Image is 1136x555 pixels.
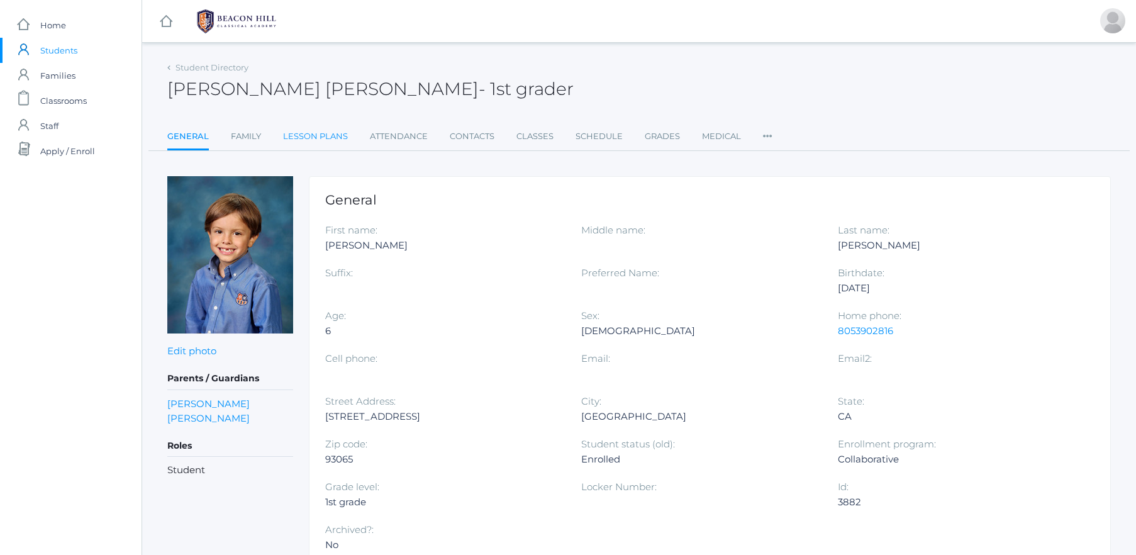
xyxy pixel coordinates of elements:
[325,481,379,493] label: Grade level:
[702,124,741,149] a: Medical
[838,310,901,322] label: Home phone:
[325,224,377,236] label: First name:
[581,395,601,407] label: City:
[838,352,872,364] label: Email2:
[167,176,293,334] img: Austen Crosby
[325,438,367,450] label: Zip code:
[167,411,250,425] a: [PERSON_NAME]
[838,481,849,493] label: Id:
[40,113,58,138] span: Staff
[838,452,1075,467] div: Collaborative
[167,79,574,99] h2: [PERSON_NAME] [PERSON_NAME]
[325,193,1094,207] h1: General
[838,409,1075,424] div: CA
[325,238,562,253] div: [PERSON_NAME]
[325,352,377,364] label: Cell phone:
[581,481,657,493] label: Locker Number:
[40,38,77,63] span: Students
[231,124,261,149] a: Family
[325,310,346,322] label: Age:
[479,78,574,99] span: - 1st grader
[838,267,884,279] label: Birthdate:
[167,368,293,390] h5: Parents / Guardians
[189,6,284,37] img: 1_BHCALogos-05.png
[581,267,659,279] label: Preferred Name:
[167,396,250,411] a: [PERSON_NAME]
[325,409,562,424] div: [STREET_ADDRESS]
[581,452,818,467] div: Enrolled
[40,88,87,113] span: Classrooms
[581,352,610,364] label: Email:
[838,281,1075,296] div: [DATE]
[838,395,864,407] label: State:
[325,323,562,339] div: 6
[1100,8,1125,33] div: Sarah Crosby
[838,438,936,450] label: Enrollment program:
[581,310,599,322] label: Sex:
[645,124,680,149] a: Grades
[581,409,818,424] div: [GEOGRAPHIC_DATA]
[175,62,248,72] a: Student Directory
[325,395,396,407] label: Street Address:
[370,124,428,149] a: Attendance
[283,124,348,149] a: Lesson Plans
[40,138,95,164] span: Apply / Enroll
[167,463,293,478] li: Student
[325,495,562,510] div: 1st grade
[450,124,494,149] a: Contacts
[167,345,216,357] a: Edit photo
[167,124,209,151] a: General
[838,325,893,337] a: 8053902816
[581,224,645,236] label: Middle name:
[167,435,293,457] h5: Roles
[325,267,353,279] label: Suffix:
[325,524,374,535] label: Archived?:
[576,124,623,149] a: Schedule
[40,13,66,38] span: Home
[516,124,554,149] a: Classes
[325,452,562,467] div: 93065
[838,238,1075,253] div: [PERSON_NAME]
[581,438,675,450] label: Student status (old):
[40,63,75,88] span: Families
[838,495,1075,510] div: 3882
[325,537,562,552] div: No
[581,323,818,339] div: [DEMOGRAPHIC_DATA]
[838,224,889,236] label: Last name:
